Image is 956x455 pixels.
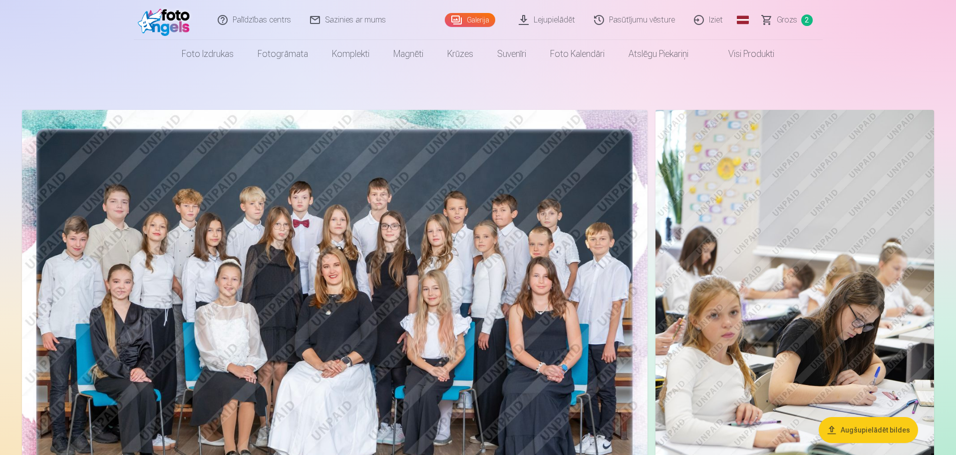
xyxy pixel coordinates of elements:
[445,13,495,27] a: Galerija
[700,40,786,68] a: Visi produkti
[801,14,813,26] span: 2
[246,40,320,68] a: Fotogrāmata
[320,40,381,68] a: Komplekti
[435,40,485,68] a: Krūzes
[170,40,246,68] a: Foto izdrukas
[777,14,797,26] span: Grozs
[485,40,538,68] a: Suvenīri
[819,417,918,443] button: Augšupielādēt bildes
[138,4,195,36] img: /fa1
[538,40,617,68] a: Foto kalendāri
[381,40,435,68] a: Magnēti
[617,40,700,68] a: Atslēgu piekariņi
